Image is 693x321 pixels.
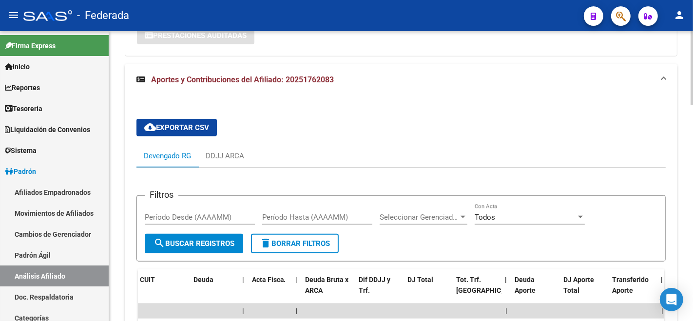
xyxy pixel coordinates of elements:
[380,213,459,222] span: Seleccionar Gerenciador
[238,269,248,312] datatable-header-cell: |
[190,269,238,312] datatable-header-cell: Deuda
[5,166,36,177] span: Padrón
[5,145,37,156] span: Sistema
[609,269,657,312] datatable-header-cell: Transferido Aporte
[302,269,355,312] datatable-header-cell: Deuda Bruta x ARCA
[151,75,334,84] span: Aportes y Contribuciones del Afiliado: 20251762083
[136,269,190,312] datatable-header-cell: CUIT
[251,234,339,253] button: Borrar Filtros
[408,276,434,283] span: DJ Total
[296,307,298,315] span: |
[515,276,536,295] span: Deuda Aporte
[5,40,56,51] span: Firma Express
[137,26,254,44] button: Prestaciones Auditadas
[306,276,349,295] span: Deuda Bruta x ARCA
[453,269,501,312] datatable-header-cell: Tot. Trf. Bruto
[8,9,19,21] mat-icon: menu
[77,5,129,26] span: - Federada
[144,123,209,132] span: Exportar CSV
[292,269,302,312] datatable-header-cell: |
[359,276,391,295] span: Dif DDJJ y Trf.
[144,151,191,161] div: Devengado RG
[242,276,244,283] span: |
[564,276,595,295] span: DJ Aporte Total
[457,276,523,295] span: Tot. Trf. [GEOGRAPHIC_DATA]
[5,103,42,114] span: Tesorería
[5,82,40,93] span: Reportes
[154,237,165,249] mat-icon: search
[206,151,244,161] div: DDJJ ARCA
[145,188,178,202] h3: Filtros
[501,269,511,312] datatable-header-cell: |
[154,239,234,248] span: Buscar Registros
[475,213,495,222] span: Todos
[136,119,217,136] button: Exportar CSV
[260,237,271,249] mat-icon: delete
[404,269,453,312] datatable-header-cell: DJ Total
[252,276,286,283] span: Acta Fisca.
[613,276,649,295] span: Transferido Aporte
[5,124,90,135] span: Liquidación de Convenios
[260,239,330,248] span: Borrar Filtros
[660,288,683,311] div: Open Intercom Messenger
[125,64,677,95] mat-expansion-panel-header: Aportes y Contribuciones del Afiliado: 20251762083
[193,276,213,283] span: Deuda
[674,9,685,21] mat-icon: person
[242,307,244,315] span: |
[5,61,30,72] span: Inicio
[296,276,298,283] span: |
[248,269,292,312] datatable-header-cell: Acta Fisca.
[505,307,507,315] span: |
[657,269,667,312] datatable-header-cell: |
[153,31,247,40] span: Prestaciones Auditadas
[140,276,155,283] span: CUIT
[145,234,243,253] button: Buscar Registros
[505,276,507,283] span: |
[355,269,404,312] datatable-header-cell: Dif DDJJ y Trf.
[511,269,560,312] datatable-header-cell: Deuda Aporte
[661,276,663,283] span: |
[144,121,156,133] mat-icon: cloud_download
[560,269,609,312] datatable-header-cell: DJ Aporte Total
